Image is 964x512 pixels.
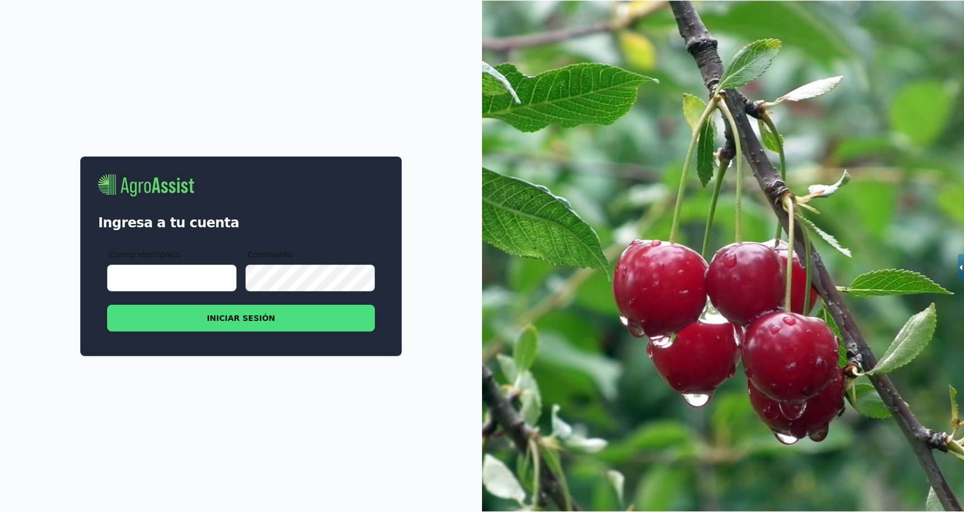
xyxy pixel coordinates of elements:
[245,265,375,291] input: Contraseña
[109,249,181,260] span: Correo electrónico
[98,174,194,197] img: AgroAssist
[107,265,237,291] input: Correo electrónico
[98,214,384,231] h1: Ingresa a tu cuenta
[107,305,375,331] button: INICIAR SESIÓN
[248,249,292,260] span: Contraseña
